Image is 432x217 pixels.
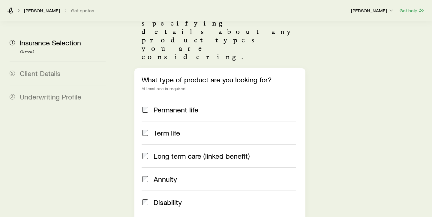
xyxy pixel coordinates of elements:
span: 3 [10,94,15,99]
span: 2 [10,71,15,76]
button: [PERSON_NAME] [351,7,394,14]
input: Long term care (linked benefit) [142,153,148,159]
div: At least one is required [142,86,298,91]
span: Permanent life [154,105,198,114]
span: Insurance Selection [20,38,81,47]
p: Current [20,50,106,54]
span: Term life [154,129,180,137]
input: Permanent life [142,107,148,113]
span: Annuity [154,175,177,183]
span: Underwriting Profile [20,92,81,101]
span: 1 [10,40,15,45]
p: Start by specifying details about any product types you are considering. [142,11,298,61]
button: Get help [399,7,425,14]
input: Disability [142,199,148,205]
input: Annuity [142,176,148,182]
p: [PERSON_NAME] [351,8,394,14]
p: What type of product are you looking for? [142,75,298,84]
span: Client Details [20,69,61,78]
input: Term life [142,130,148,136]
button: Get quotes [71,8,94,14]
span: Disability [154,198,182,206]
span: Long term care (linked benefit) [154,152,250,160]
p: [PERSON_NAME] [24,8,60,14]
